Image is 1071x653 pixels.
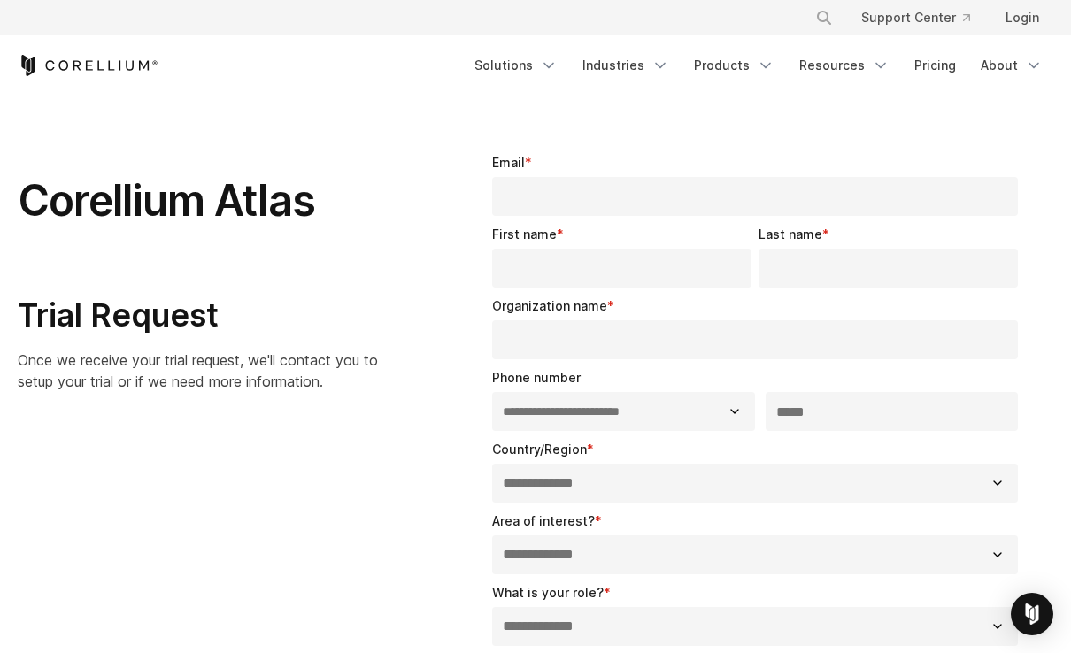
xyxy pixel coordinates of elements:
[991,2,1053,34] a: Login
[759,227,822,242] span: Last name
[683,50,785,81] a: Products
[789,50,900,81] a: Resources
[808,2,840,34] button: Search
[492,298,607,313] span: Organization name
[492,227,557,242] span: First name
[572,50,680,81] a: Industries
[492,585,604,600] span: What is your role?
[464,50,568,81] a: Solutions
[492,513,595,528] span: Area of interest?
[904,50,967,81] a: Pricing
[492,155,525,170] span: Email
[18,351,378,390] span: Once we receive your trial request, we'll contact you to setup your trial or if we need more info...
[18,55,158,76] a: Corellium Home
[1011,593,1053,635] div: Open Intercom Messenger
[847,2,984,34] a: Support Center
[492,442,587,457] span: Country/Region
[18,174,386,227] h1: Corellium Atlas
[18,296,386,335] h2: Trial Request
[970,50,1053,81] a: About
[794,2,1053,34] div: Navigation Menu
[492,370,581,385] span: Phone number
[464,50,1053,81] div: Navigation Menu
